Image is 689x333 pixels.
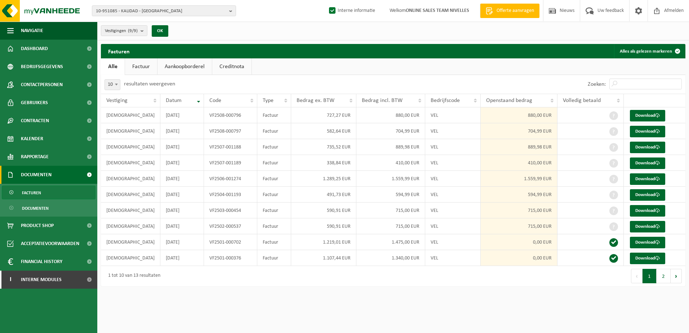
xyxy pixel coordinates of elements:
[630,189,665,201] a: Download
[356,234,425,250] td: 1.475,00 EUR
[291,107,356,123] td: 727,27 EUR
[128,28,138,33] count: (9/9)
[21,76,63,94] span: Contactpersonen
[157,58,212,75] a: Aankoopborderel
[356,155,425,171] td: 410,00 EUR
[328,5,375,16] label: Interne informatie
[297,98,334,103] span: Bedrag ex. BTW
[614,44,685,58] button: Alles als gelezen markeren
[21,217,54,235] span: Product Shop
[257,107,291,123] td: Factuur
[291,155,356,171] td: 338,84 EUR
[481,234,557,250] td: 0,00 EUR
[406,8,469,13] strong: ONLINE SALES TEAM NIVELLES
[356,218,425,234] td: 715,00 EUR
[630,237,665,248] a: Download
[481,107,557,123] td: 880,00 EUR
[425,203,481,218] td: VEL
[204,139,258,155] td: VF2507-001188
[257,234,291,250] td: Factuur
[643,269,657,283] button: 1
[166,98,182,103] span: Datum
[481,139,557,155] td: 889,98 EUR
[160,234,204,250] td: [DATE]
[101,58,125,75] a: Alle
[481,171,557,187] td: 1.559,99 EUR
[630,173,665,185] a: Download
[356,123,425,139] td: 704,99 EUR
[425,171,481,187] td: VEL
[101,234,160,250] td: [DEMOGRAPHIC_DATA]
[22,201,49,215] span: Documenten
[101,187,160,203] td: [DEMOGRAPHIC_DATA]
[356,107,425,123] td: 880,00 EUR
[92,5,236,16] button: 10-951085 - KALIDAD - [GEOGRAPHIC_DATA]
[101,107,160,123] td: [DEMOGRAPHIC_DATA]
[105,270,160,283] div: 1 tot 10 van 13 resultaten
[204,123,258,139] td: VF2508-000797
[291,250,356,266] td: 1.107,44 EUR
[204,107,258,123] td: VF2508-000796
[486,98,532,103] span: Openstaand bedrag
[212,58,252,75] a: Creditnota
[125,58,157,75] a: Factuur
[481,187,557,203] td: 594,99 EUR
[291,187,356,203] td: 491,73 EUR
[105,26,138,36] span: Vestigingen
[105,79,120,90] span: 10
[425,218,481,234] td: VEL
[425,123,481,139] td: VEL
[21,40,48,58] span: Dashboard
[101,218,160,234] td: [DEMOGRAPHIC_DATA]
[631,269,643,283] button: Previous
[204,218,258,234] td: VF2502-000537
[588,81,606,87] label: Zoeken:
[630,205,665,217] a: Download
[257,171,291,187] td: Factuur
[204,234,258,250] td: VF2501-000702
[204,250,258,266] td: VF2501-000376
[209,98,221,103] span: Code
[630,142,665,153] a: Download
[481,218,557,234] td: 715,00 EUR
[21,148,49,166] span: Rapportage
[362,98,403,103] span: Bedrag incl. BTW
[630,126,665,137] a: Download
[425,139,481,155] td: VEL
[425,187,481,203] td: VEL
[101,171,160,187] td: [DEMOGRAPHIC_DATA]
[630,221,665,232] a: Download
[431,98,460,103] span: Bedrijfscode
[356,171,425,187] td: 1.559,99 EUR
[425,234,481,250] td: VEL
[481,203,557,218] td: 715,00 EUR
[105,80,120,90] span: 10
[257,187,291,203] td: Factuur
[101,25,147,36] button: Vestigingen(9/9)
[356,203,425,218] td: 715,00 EUR
[160,187,204,203] td: [DATE]
[101,44,137,58] h2: Facturen
[425,155,481,171] td: VEL
[7,271,14,289] span: I
[657,269,671,283] button: 2
[101,203,160,218] td: [DEMOGRAPHIC_DATA]
[124,81,175,87] label: resultaten weergeven
[96,6,226,17] span: 10-951085 - KALIDAD - [GEOGRAPHIC_DATA]
[481,155,557,171] td: 410,00 EUR
[291,203,356,218] td: 590,91 EUR
[21,94,48,112] span: Gebruikers
[263,98,274,103] span: Type
[257,250,291,266] td: Factuur
[204,203,258,218] td: VF2503-000454
[630,110,665,121] a: Download
[21,58,63,76] span: Bedrijfsgegevens
[21,166,52,184] span: Documenten
[101,250,160,266] td: [DEMOGRAPHIC_DATA]
[257,139,291,155] td: Factuur
[101,123,160,139] td: [DEMOGRAPHIC_DATA]
[291,218,356,234] td: 590,91 EUR
[160,203,204,218] td: [DATE]
[291,123,356,139] td: 582,64 EUR
[671,269,682,283] button: Next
